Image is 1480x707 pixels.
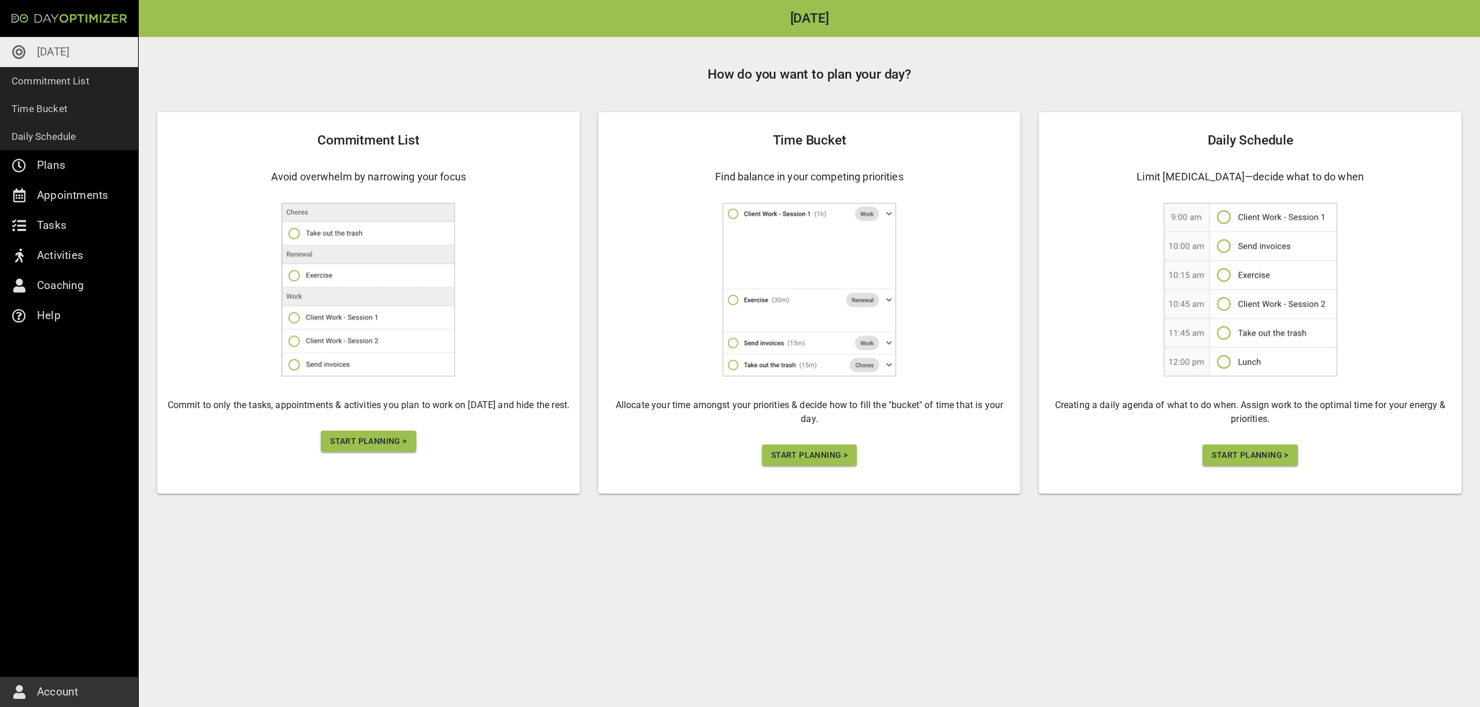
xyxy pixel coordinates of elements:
h6: Allocate your time amongst your priorities & decide how to fill the "bucket" of time that is your... [608,398,1012,426]
button: Start Planning > [321,431,416,452]
img: Day Optimizer [12,14,127,23]
h6: Creating a daily agenda of what to do when. Assign work to the optimal time for your energy & pri... [1048,398,1452,426]
h2: Commitment List [166,131,571,150]
span: Start Planning > [771,448,848,462]
button: Start Planning > [762,445,857,466]
h2: How do you want to plan your day? [157,65,1461,84]
span: Start Planning > [330,434,406,449]
h2: Time Bucket [608,131,1012,150]
h2: Daily Schedule [1048,131,1452,150]
p: Help [37,306,61,325]
h6: Commit to only the tasks, appointments & activities you plan to work on [DATE] and hide the rest. [166,398,571,412]
p: Time Bucket [12,101,68,117]
p: Tasks [37,216,66,235]
span: Start Planning > [1212,448,1288,462]
p: [DATE] [37,43,69,61]
p: Commitment List [12,73,90,89]
p: Coaching [37,276,84,295]
p: Daily Schedule [12,128,76,145]
h2: [DATE] [139,12,1480,25]
p: Account [37,683,78,701]
button: Start Planning > [1202,445,1297,466]
p: Activities [37,246,83,265]
p: Plans [37,156,65,175]
h4: Avoid overwhelm by narrowing your focus [166,169,571,184]
h4: Limit [MEDICAL_DATA]—decide what to do when [1048,169,1452,184]
p: Appointments [37,186,108,205]
h4: Find balance in your competing priorities [608,169,1012,184]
